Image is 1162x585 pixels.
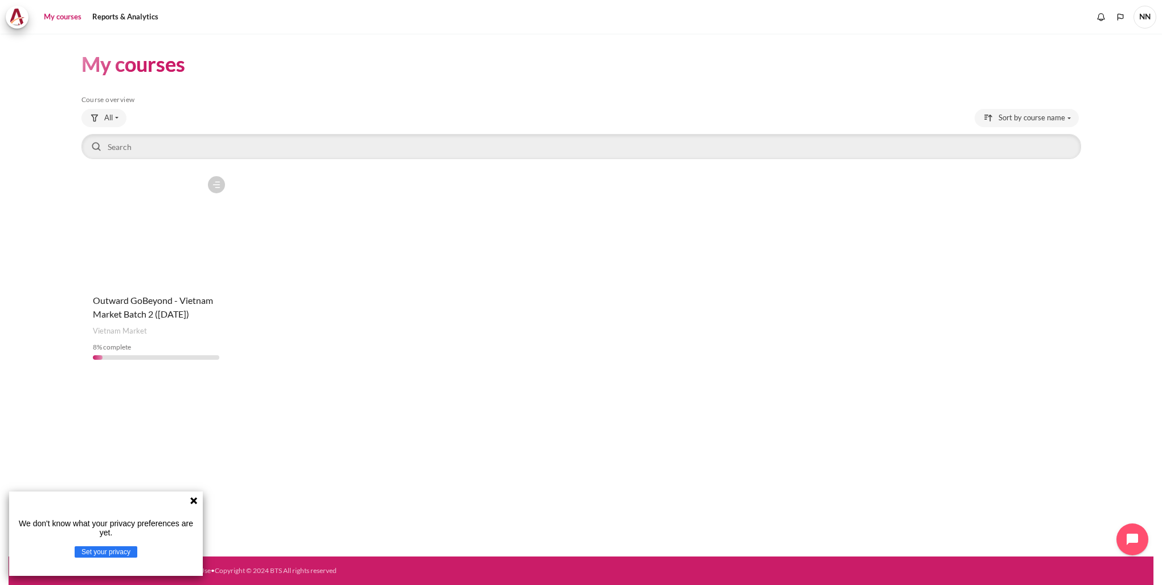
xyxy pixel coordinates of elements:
[999,112,1065,124] span: Sort by course name
[1134,6,1156,29] span: NN
[14,519,198,537] p: We don't know what your privacy preferences are yet.
[975,109,1079,127] button: Sorting drop-down menu
[1134,6,1156,29] a: User menu
[93,342,220,352] div: % complete
[40,6,85,29] a: My courses
[215,566,337,575] a: Copyright © 2024 BTS All rights reserved
[9,9,25,26] img: Architeck
[81,95,1081,104] h5: Course overview
[81,109,1081,161] div: Course overview controls
[88,6,162,29] a: Reports & Analytics
[93,343,97,351] span: 8
[1112,9,1129,26] button: Languages
[6,6,34,29] a: Architeck Architeck
[93,295,213,319] a: Outward GoBeyond - Vietnam Market Batch 2 ([DATE])
[9,34,1153,388] section: Content
[1093,9,1110,26] div: Show notification window with no new notifications
[81,109,126,127] button: Grouping drop-down menu
[75,546,137,558] button: Set your privacy
[81,134,1081,159] input: Search
[81,51,185,78] h1: My courses
[93,326,147,337] span: Vietnam Market
[27,566,650,576] div: • • • • •
[104,112,113,124] span: All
